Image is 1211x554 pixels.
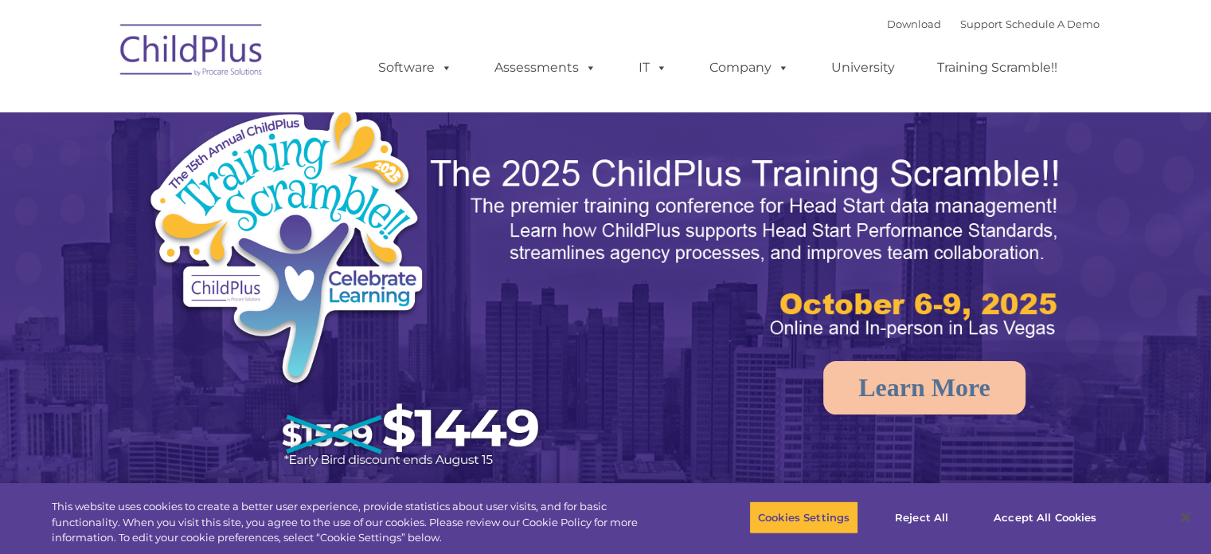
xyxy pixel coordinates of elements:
a: Download [887,18,941,30]
img: ChildPlus by Procare Solutions [112,13,271,92]
button: Close [1168,500,1203,535]
button: Reject All [872,501,971,534]
span: Last name [221,105,270,117]
a: IT [623,52,683,84]
a: Assessments [479,52,612,84]
a: Training Scramble!! [921,52,1073,84]
a: Support [960,18,1002,30]
div: This website uses cookies to create a better user experience, provide statistics about user visit... [52,499,666,546]
a: Schedule A Demo [1006,18,1100,30]
button: Cookies Settings [749,501,858,534]
span: Phone number [221,171,289,183]
a: Company [693,52,805,84]
a: University [815,52,911,84]
a: Learn More [823,361,1025,415]
font: | [887,18,1100,30]
button: Accept All Cookies [985,501,1105,534]
a: Software [362,52,468,84]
